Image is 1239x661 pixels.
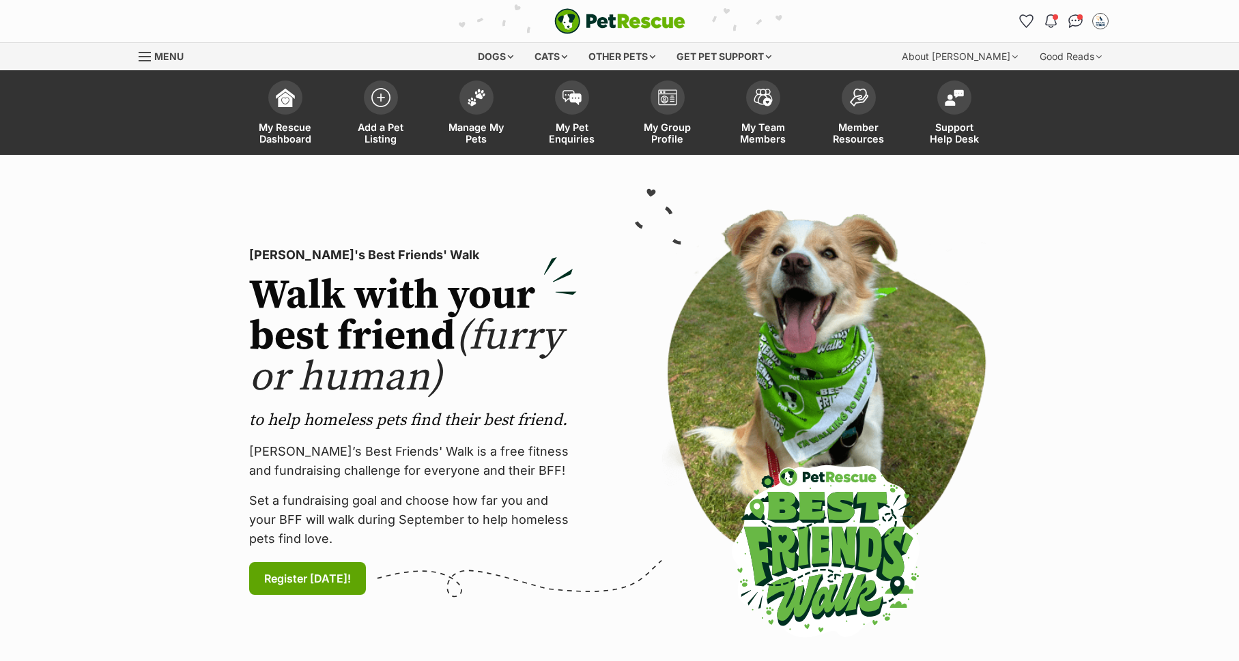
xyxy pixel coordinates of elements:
span: My Team Members [732,121,794,145]
a: My Pet Enquiries [524,74,620,155]
a: PetRescue [554,8,685,34]
span: Support Help Desk [924,121,985,145]
img: Anita Butko profile pic [1094,14,1107,28]
img: team-members-icon-5396bd8760b3fe7c0b43da4ab00e1e3bb1a5d9ba89233759b79545d2d3fc5d0d.svg [754,89,773,106]
a: Menu [139,43,193,68]
img: notifications-46538b983faf8c2785f20acdc204bb7945ddae34d4c08c2a6579f10ce5e182be.svg [1045,14,1056,28]
p: [PERSON_NAME]’s Best Friends' Walk is a free fitness and fundraising challenge for everyone and t... [249,442,577,480]
span: Member Resources [828,121,889,145]
div: Get pet support [667,43,781,70]
p: to help homeless pets find their best friend. [249,409,577,431]
a: Support Help Desk [907,74,1002,155]
a: Manage My Pets [429,74,524,155]
p: Set a fundraising goal and choose how far you and your BFF will walk during September to help hom... [249,491,577,548]
a: My Rescue Dashboard [238,74,333,155]
img: pet-enquiries-icon-7e3ad2cf08bfb03b45e93fb7055b45f3efa6380592205ae92323e6603595dc1f.svg [562,90,582,105]
button: Notifications [1040,10,1062,32]
div: Good Reads [1030,43,1111,70]
span: My Group Profile [637,121,698,145]
span: Manage My Pets [446,121,507,145]
a: My Group Profile [620,74,715,155]
img: add-pet-listing-icon-0afa8454b4691262ce3f59096e99ab1cd57d4a30225e0717b998d2c9b9846f56.svg [371,88,390,107]
div: About [PERSON_NAME] [892,43,1027,70]
img: logo-e224e6f780fb5917bec1dbf3a21bbac754714ae5b6737aabdf751b685950b380.svg [554,8,685,34]
div: Cats [525,43,577,70]
a: Conversations [1065,10,1087,32]
a: My Team Members [715,74,811,155]
span: Menu [154,50,184,62]
img: group-profile-icon-3fa3cf56718a62981997c0bc7e787c4b2cf8bcc04b72c1350f741eb67cf2f40e.svg [658,89,677,106]
a: Register [DATE]! [249,562,366,595]
div: Dogs [468,43,523,70]
h2: Walk with your best friend [249,276,577,398]
img: chat-41dd97257d64d25036548639549fe6c8038ab92f7586957e7f3b1b290dea8141.svg [1068,14,1083,28]
img: dashboard-icon-eb2f2d2d3e046f16d808141f083e7271f6b2e854fb5c12c21221c1fb7104beca.svg [276,88,295,107]
img: member-resources-icon-8e73f808a243e03378d46382f2149f9095a855e16c252ad45f914b54edf8863c.svg [849,88,868,106]
ul: Account quick links [1016,10,1111,32]
span: My Pet Enquiries [541,121,603,145]
span: Add a Pet Listing [350,121,412,145]
a: Favourites [1016,10,1038,32]
div: Other pets [579,43,665,70]
span: Register [DATE]! [264,570,351,587]
p: [PERSON_NAME]'s Best Friends' Walk [249,246,577,265]
button: My account [1090,10,1111,32]
span: My Rescue Dashboard [255,121,316,145]
a: Member Resources [811,74,907,155]
a: Add a Pet Listing [333,74,429,155]
img: manage-my-pets-icon-02211641906a0b7f246fdf0571729dbe1e7629f14944591b6c1af311fb30b64b.svg [467,89,486,106]
span: (furry or human) [249,311,562,403]
img: help-desk-icon-fdf02630f3aa405de69fd3d07c3f3aa587a6932b1a1747fa1d2bba05be0121f9.svg [945,89,964,106]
